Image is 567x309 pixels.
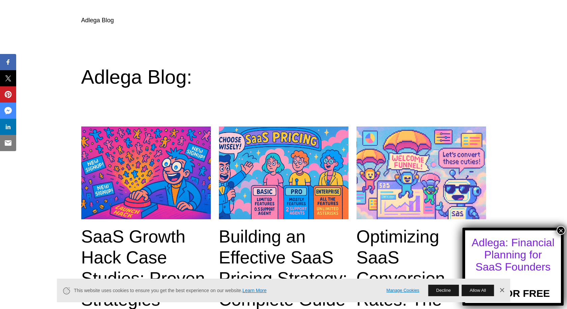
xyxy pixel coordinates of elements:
[497,285,507,296] a: Dismiss Banner
[461,285,494,296] button: Allow All
[471,236,555,273] div: Adlega: Financial Planning for SaaS Founders
[476,276,550,299] a: TRY FOR FREE
[81,65,486,89] h1: Adlega Blog:
[557,226,565,235] button: Close
[387,287,420,294] a: Manage Cookies
[428,285,459,296] button: Decline
[219,127,348,219] img: Building an Effective SaaS Pricing Strategy: Complete Guide
[81,17,114,24] a: Adlega Blog
[62,286,70,295] svg: Cookie Icon
[74,287,377,294] span: This website uses cookies to ensure you get the best experience on our website.
[243,288,267,293] a: Learn More
[357,127,486,219] img: Optimizing SaaS Conversion Rates: The Complete Guide
[81,127,211,219] img: SaaS Growth Hack Case Studies: Proven Strategies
